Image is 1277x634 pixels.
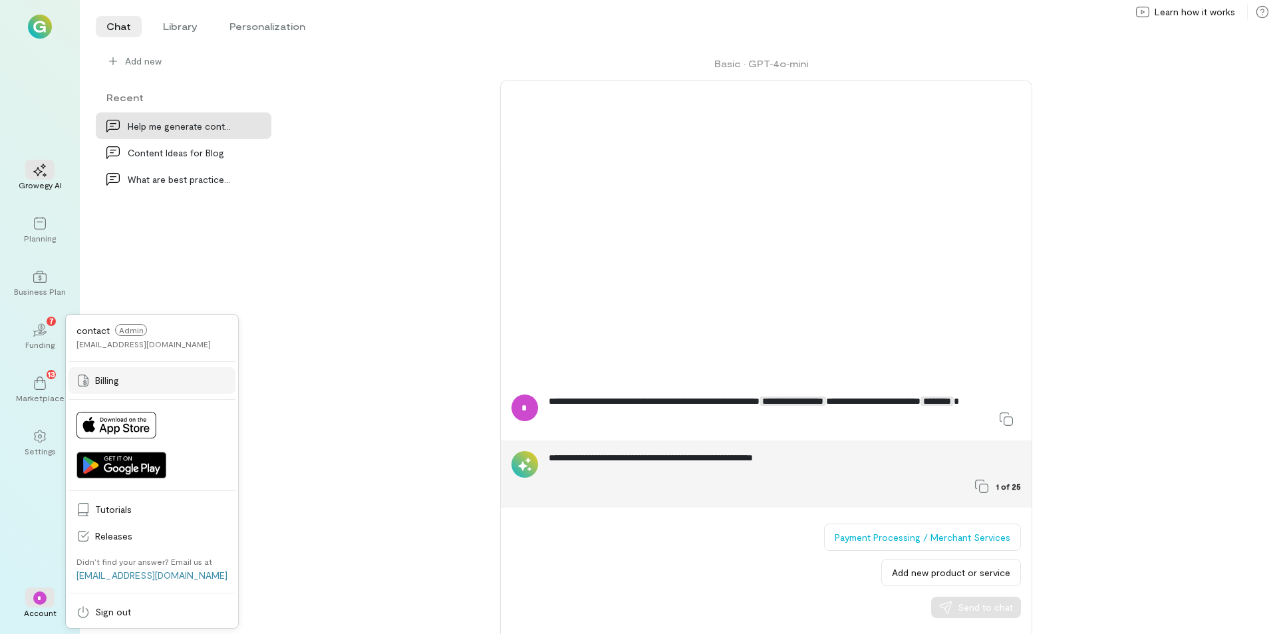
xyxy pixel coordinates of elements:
button: Payment Processing / Merchant Services [824,524,1021,551]
a: Marketplace [16,366,64,414]
img: Get it on Google Play [76,452,166,478]
span: Admin [115,324,147,336]
div: [EMAIL_ADDRESS][DOMAIN_NAME] [76,339,211,349]
span: 7 [49,315,54,327]
div: Settings [25,446,56,456]
li: Personalization [219,16,316,37]
div: Didn’t find your answer? Email us at [76,556,212,567]
div: *Account [16,581,64,629]
a: Billing [69,367,235,394]
a: Tutorials [69,496,235,523]
a: Settings [16,419,64,467]
img: Download on App Store [76,412,156,438]
a: Growegy AI [16,153,64,201]
a: Releases [69,523,235,550]
a: Planning [16,206,64,254]
button: Add new product or service [881,559,1021,586]
button: Send to chat [931,597,1021,618]
a: [EMAIL_ADDRESS][DOMAIN_NAME] [76,569,227,581]
span: Tutorials [95,503,227,516]
div: What are best practices for writing an engaging e… [128,172,231,186]
div: Recent [96,90,271,104]
span: Learn how it works [1155,5,1235,19]
span: Send to chat [958,601,1013,614]
a: Business Plan [16,259,64,307]
span: 1 of 25 [996,481,1021,492]
span: Add new [125,55,261,68]
span: Releases [95,530,227,543]
div: Marketplace [16,393,65,403]
span: 13 [48,368,55,380]
div: Business Plan [14,286,66,297]
a: Sign out [69,599,235,625]
a: Funding [16,313,64,361]
span: Billing [95,374,227,387]
div: Growegy AI [19,180,62,190]
div: Help me generate content ideas for my blog that a… [128,119,231,133]
div: Planning [24,233,56,243]
div: Content Ideas for Blog [128,146,231,160]
div: Account [24,607,57,618]
li: Chat [96,16,142,37]
li: Library [152,16,208,37]
span: Sign out [95,605,227,619]
div: Funding [25,339,55,350]
span: contact [76,325,110,336]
